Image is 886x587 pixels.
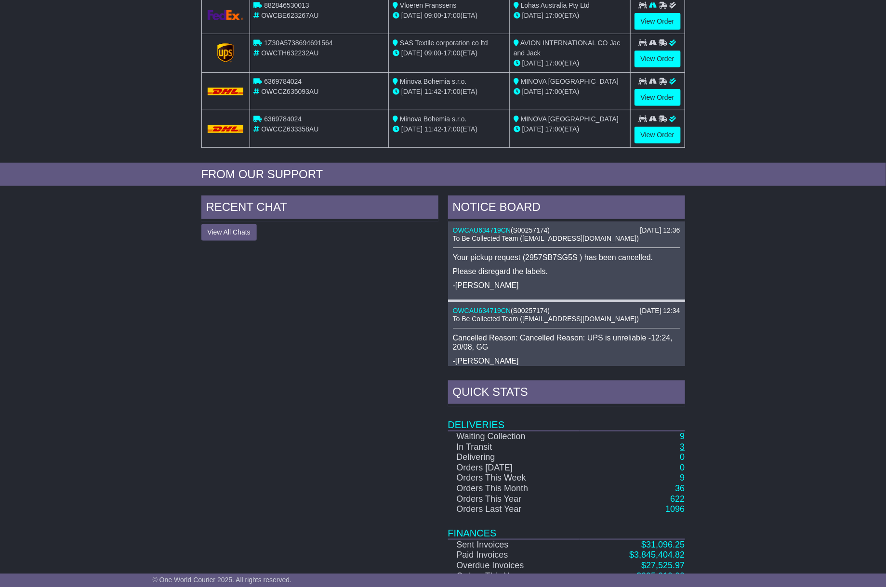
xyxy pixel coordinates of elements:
a: View Order [635,89,681,106]
a: $3,845,404.82 [629,550,685,560]
span: [DATE] [401,49,423,57]
div: - (ETA) [393,48,505,58]
td: Sent Invoices [448,539,580,550]
div: (ETA) [514,58,626,68]
div: Quick Stats [448,380,685,406]
span: OWCBE623267AU [261,12,318,19]
img: GetCarrierServiceLogo [217,43,234,63]
td: Orders This Week [448,473,580,483]
div: - (ETA) [393,87,505,97]
td: In Transit [448,442,580,453]
span: OWCCZ635093AU [261,88,318,95]
span: 11:42 [424,88,441,95]
a: 36 [675,483,685,493]
span: 17:00 [444,125,461,133]
span: Minova Bohemia s.r.o. [400,115,467,123]
span: © One World Courier 2025. All rights reserved. [153,576,292,584]
td: Orders Last Year [448,504,580,515]
span: 3,845,404.82 [634,550,685,560]
td: Orders This Month [448,483,580,494]
span: To Be Collected Team ([EMAIL_ADDRESS][DOMAIN_NAME]) [453,235,639,242]
a: $27,525.97 [641,561,685,570]
span: [DATE] [401,125,423,133]
span: [DATE] [522,59,543,67]
a: OWCAU634719CN [453,307,511,314]
span: Minova Bohemia s.r.o. [400,78,467,85]
span: 17:00 [545,125,562,133]
span: To Be Collected Team ([EMAIL_ADDRESS][DOMAIN_NAME]) [453,315,639,323]
a: $395,219.03 [636,571,685,581]
div: ( ) [453,307,680,315]
a: View Order [635,51,681,67]
span: 1Z30A5738694691564 [264,39,332,47]
div: FROM OUR SUPPORT [201,168,685,182]
a: 0 [680,463,685,472]
span: [DATE] [522,12,543,19]
span: 09:00 [424,49,441,57]
span: 17:00 [545,59,562,67]
div: (ETA) [514,124,626,134]
div: NOTICE BOARD [448,196,685,222]
a: OWCAU634719CN [453,226,511,234]
span: 17:00 [444,12,461,19]
td: Overdue Invoices [448,561,580,571]
a: 0 [680,452,685,462]
a: View Order [635,127,681,143]
span: 27,525.97 [646,561,685,570]
span: 17:00 [545,12,562,19]
td: Deliveries [448,406,685,431]
a: View Order [635,13,681,30]
a: $31,096.25 [641,540,685,549]
span: 395,219.03 [641,571,685,581]
span: [DATE] [522,125,543,133]
span: Vloeren Franssens [400,1,457,9]
td: Waiting Collection [448,431,580,442]
p: Please disregard the labels. [453,267,680,276]
p: Cancelled Reason: Cancelled Reason: UPS is unreliable -12:24, 20/08, GG [453,333,680,352]
span: S00257174 [513,307,548,314]
p: -[PERSON_NAME] [453,356,680,365]
div: (ETA) [514,87,626,97]
a: 622 [670,494,685,504]
span: AVION INTERNATIONAL CO Jac and Jack [514,39,621,57]
span: 882846530013 [264,1,309,9]
img: GetCarrierServiceLogo [208,10,244,20]
span: MINOVA [GEOGRAPHIC_DATA] [521,115,619,123]
p: -[PERSON_NAME] [453,281,680,290]
span: S00257174 [513,226,548,234]
span: [DATE] [522,88,543,95]
p: Your pickup request (2957SB7SG5S ) has been cancelled. [453,253,680,262]
span: [DATE] [401,12,423,19]
span: 17:00 [545,88,562,95]
img: DHL.png [208,88,244,95]
span: 17:00 [444,88,461,95]
a: 9 [680,473,685,483]
span: 09:00 [424,12,441,19]
td: Orders This Year [448,494,580,505]
span: 6369784024 [264,78,302,85]
div: [DATE] 12:34 [640,307,680,315]
span: OWCTH632232AU [261,49,318,57]
span: OWCCZ633358AU [261,125,318,133]
span: 11:42 [424,125,441,133]
td: Delivering [448,452,580,463]
button: View All Chats [201,224,257,241]
a: 9 [680,431,685,441]
td: Orders This Year [448,571,580,582]
span: SAS Textile corporation co ltd [400,39,488,47]
div: (ETA) [514,11,626,21]
td: Orders [DATE] [448,463,580,473]
a: 1096 [665,504,685,514]
div: [DATE] 12:36 [640,226,680,235]
span: [DATE] [401,88,423,95]
span: Lohas Australia Pty Ltd [521,1,590,9]
div: RECENT CHAT [201,196,438,222]
td: Paid Invoices [448,550,580,561]
div: - (ETA) [393,11,505,21]
span: 6369784024 [264,115,302,123]
div: - (ETA) [393,124,505,134]
a: 3 [680,442,685,452]
img: DHL.png [208,125,244,133]
td: Finances [448,515,685,539]
div: ( ) [453,226,680,235]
